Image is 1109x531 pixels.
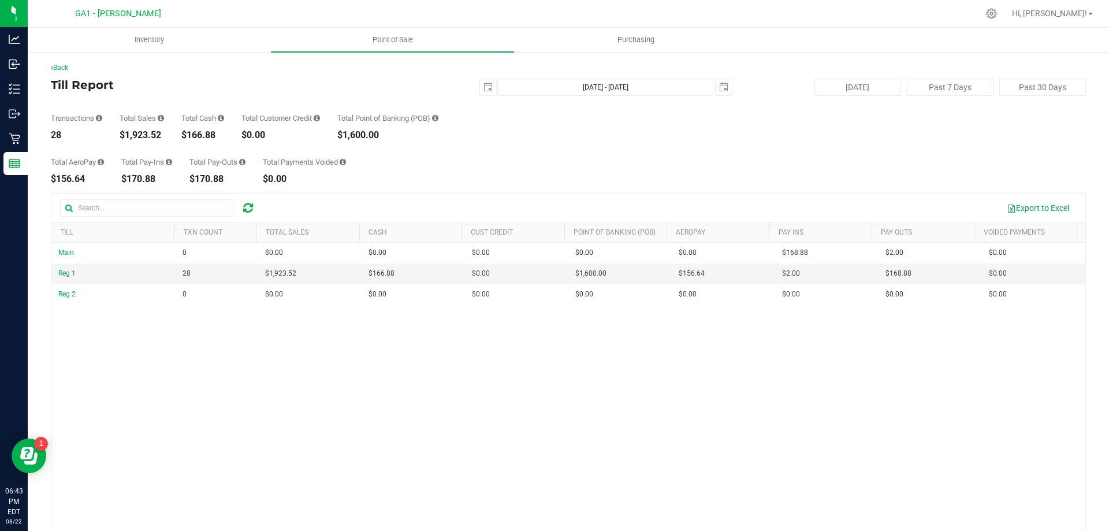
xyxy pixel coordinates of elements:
a: AeroPay [676,228,705,236]
span: select [716,79,732,95]
span: Main [58,248,74,257]
a: Pay Ins [779,228,803,236]
span: $0.00 [369,289,386,300]
div: Total Point of Banking (POB) [337,114,438,122]
div: $156.64 [51,174,104,184]
div: Total Payments Voided [263,158,346,166]
button: Past 7 Days [907,79,993,96]
iframe: Resource center [12,439,46,473]
i: Sum of the successful, non-voided point-of-banking payment transaction amounts, both via payment ... [432,114,438,122]
div: Transactions [51,114,102,122]
span: $2.00 [782,268,800,279]
span: 0 [183,289,187,300]
button: [DATE] [814,79,901,96]
span: $0.00 [575,289,593,300]
span: 0 [183,247,187,258]
inline-svg: Analytics [9,34,20,45]
span: $0.00 [265,289,283,300]
inline-svg: Retail [9,133,20,144]
inline-svg: Inbound [9,58,20,70]
div: Total Pay-Ins [121,158,172,166]
inline-svg: Inventory [9,83,20,95]
i: Sum of all voided payment transaction amounts (excluding tips and transaction fees) within the da... [340,158,346,166]
span: $0.00 [575,247,593,258]
span: $168.88 [782,247,808,258]
span: $0.00 [989,289,1007,300]
span: Inventory [119,35,180,45]
i: Count of all successful payment transactions, possibly including voids, refunds, and cash-back fr... [96,114,102,122]
div: $170.88 [189,174,245,184]
span: Purchasing [602,35,670,45]
span: $166.88 [369,268,395,279]
a: Cust Credit [471,228,513,236]
div: $170.88 [121,174,172,184]
div: Total Customer Credit [241,114,320,122]
span: $0.00 [472,268,490,279]
i: Sum of all successful, non-voided payment transaction amounts (excluding tips and transaction fee... [158,114,164,122]
span: Reg 1 [58,269,76,277]
span: GA1 - [PERSON_NAME] [75,9,161,18]
span: $0.00 [265,247,283,258]
input: Search... [60,199,233,217]
span: $0.00 [472,247,490,258]
a: Pay Outs [881,228,912,236]
i: Sum of all cash pay-ins added to tills within the date range. [166,158,172,166]
button: Past 30 Days [999,79,1086,96]
span: Hi, [PERSON_NAME]! [1012,9,1087,18]
span: $0.00 [989,247,1007,258]
p: 06:43 PM EDT [5,486,23,517]
div: $1,600.00 [337,131,438,140]
a: Inventory [28,28,271,52]
p: 08/22 [5,517,23,526]
div: $1,923.52 [120,131,164,140]
div: $0.00 [263,174,346,184]
span: $168.88 [885,268,911,279]
i: Sum of all successful, non-voided payment transaction amounts using account credit as the payment... [314,114,320,122]
span: $156.64 [679,268,705,279]
span: $0.00 [472,289,490,300]
i: Sum of all successful, non-voided cash payment transaction amounts (excluding tips and transactio... [218,114,224,122]
inline-svg: Reports [9,158,20,169]
span: $0.00 [885,289,903,300]
span: $1,600.00 [575,268,606,279]
i: Sum of all cash pay-outs removed from tills within the date range. [239,158,245,166]
i: Sum of all successful AeroPay payment transaction amounts for all purchases in the date range. Ex... [98,158,104,166]
a: Point of Sale [271,28,514,52]
div: Total AeroPay [51,158,104,166]
inline-svg: Outbound [9,108,20,120]
div: Total Pay-Outs [189,158,245,166]
button: Export to Excel [999,198,1077,218]
span: Point of Sale [357,35,429,45]
iframe: Resource center unread badge [34,437,48,451]
div: 28 [51,131,102,140]
span: select [480,79,496,95]
div: Total Sales [120,114,164,122]
div: $166.88 [181,131,224,140]
span: $0.00 [679,247,697,258]
a: Voided Payments [984,228,1045,236]
div: Total Cash [181,114,224,122]
span: $0.00 [369,247,386,258]
a: TXN Count [184,228,222,236]
span: 28 [183,268,191,279]
a: Back [51,64,68,72]
span: $1,923.52 [265,268,296,279]
h4: Till Report [51,79,396,91]
a: Purchasing [514,28,757,52]
a: Total Sales [266,228,308,236]
span: $0.00 [782,289,800,300]
span: $2.00 [885,247,903,258]
span: $0.00 [989,268,1007,279]
div: Manage settings [984,8,999,19]
div: $0.00 [241,131,320,140]
a: Point of Banking (POB) [574,228,656,236]
span: Reg 2 [58,290,76,298]
a: Cash [369,228,387,236]
span: $0.00 [679,289,697,300]
a: Till [60,228,73,236]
